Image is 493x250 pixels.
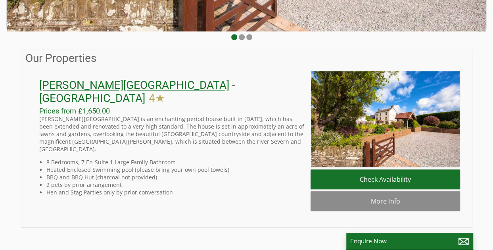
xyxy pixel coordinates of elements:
[46,166,304,173] li: Heated Enclosed Swimming pool (please bring your own pool towels)
[46,188,304,196] li: Hen and Stag Parties only by prior conversation
[311,169,460,189] a: Check Availability
[39,115,304,153] p: [PERSON_NAME][GEOGRAPHIC_DATA] is an enchanting period house built in [DATE], which has been exte...
[311,191,460,211] a: More Info
[46,158,304,166] li: 8 Bedrooms, 7 En-Suite 1 Large Family Bathroom
[39,79,235,105] span: -
[350,237,469,245] p: Enquire Now
[149,92,165,105] span: Viney Hill Country House has a 4 star rating under the Quality in Tourism Scheme
[46,173,304,181] li: BBQ and BBQ Hut (charcoal not provided)
[25,52,313,65] h1: Our Properties
[39,92,145,105] a: [GEOGRAPHIC_DATA]
[39,79,229,92] a: [PERSON_NAME][GEOGRAPHIC_DATA]
[46,181,304,188] li: 2 pets by prior arrangement
[311,71,460,167] img: _MG_2750-1.original.content.original.jpg
[39,107,304,115] h3: Prices from £1,650.00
